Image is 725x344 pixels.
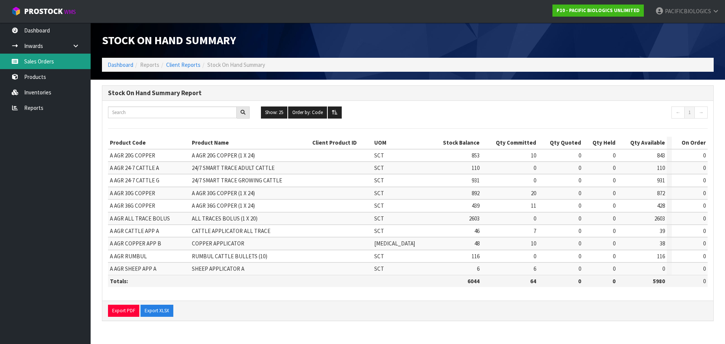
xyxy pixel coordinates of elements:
[472,253,480,260] span: 116
[578,227,581,234] span: 0
[578,240,581,247] span: 0
[534,227,536,234] span: 7
[110,177,159,184] span: A AGR 24-7 CATTLE G
[140,305,173,317] button: Export XLSX
[110,215,170,222] span: A AGR ALL TRACE BOLUS
[374,240,415,247] span: [MEDICAL_DATA]
[578,265,581,272] span: 0
[110,278,128,285] strong: Totals:
[534,265,536,272] span: 6
[531,202,536,209] span: 11
[472,164,480,171] span: 110
[11,6,21,16] img: cube-alt.png
[467,278,480,285] strong: 6044
[102,33,236,47] span: Stock On Hand Summary
[110,164,159,171] span: A AGR 24-7 CATTLE A
[672,137,708,149] th: On Order
[703,202,706,209] span: 0
[192,240,244,247] span: COPPER APPLICATOR
[703,190,706,197] span: 0
[613,227,615,234] span: 0
[660,227,665,234] span: 39
[613,253,615,260] span: 0
[566,106,708,120] nav: Page navigation
[110,152,155,159] span: A AGR 20G COPPER
[703,278,706,285] span: 0
[530,278,536,285] strong: 64
[557,7,640,14] strong: P10 - PACIFIC BIOLOGICS UNLIMITED
[613,265,615,272] span: 0
[617,137,667,149] th: Qty Available
[374,190,384,197] span: SCT
[534,215,536,222] span: 0
[534,253,536,260] span: 0
[612,278,615,285] strong: 0
[192,164,275,171] span: 24/7 SMART TRACE ADULT CATTLE
[703,253,706,260] span: 0
[110,240,161,247] span: A AGR COPPER APP B
[613,202,615,209] span: 0
[703,164,706,171] span: 0
[261,106,287,119] button: Show: 25
[110,227,159,234] span: A AGR CATTLE APP A
[192,202,255,209] span: A AGR 36G COPPER (1 X 24)
[578,152,581,159] span: 0
[613,190,615,197] span: 0
[703,240,706,247] span: 0
[531,190,536,197] span: 20
[703,177,706,184] span: 0
[583,137,617,149] th: Qty Held
[374,253,384,260] span: SCT
[703,215,706,222] span: 0
[534,177,536,184] span: 0
[703,152,706,159] span: 0
[288,106,327,119] button: Order by: Code
[657,164,665,171] span: 110
[430,137,481,149] th: Stock Balance
[472,190,480,197] span: 892
[108,61,133,68] a: Dashboard
[140,61,159,68] span: Reports
[374,227,384,234] span: SCT
[654,215,665,222] span: 2603
[374,202,384,209] span: SCT
[657,152,665,159] span: 843
[108,137,190,149] th: Product Code
[374,215,384,222] span: SCT
[613,215,615,222] span: 0
[110,202,155,209] span: A AGR 36G COPPER
[578,164,581,171] span: 0
[474,227,480,234] span: 46
[108,106,237,118] input: Search
[166,61,201,68] a: Client Reports
[474,240,480,247] span: 48
[190,137,310,149] th: Product Name
[662,265,665,272] span: 0
[472,202,480,209] span: 439
[24,6,63,16] span: ProStock
[374,177,384,184] span: SCT
[703,265,706,272] span: 0
[657,190,665,197] span: 872
[665,8,711,15] span: PACIFICBIOLOGICS
[694,106,708,119] a: →
[374,152,384,159] span: SCT
[538,137,583,149] th: Qty Quoted
[310,137,372,149] th: Client Product ID
[657,202,665,209] span: 428
[534,164,536,171] span: 0
[472,177,480,184] span: 931
[578,278,581,285] strong: 0
[613,164,615,171] span: 0
[192,265,244,272] span: SHEEP APPLICATOR A
[192,253,267,260] span: RUMBUL CATTLE BULLETS (10)
[110,265,156,272] span: A AGR SHEEP APP A
[578,253,581,260] span: 0
[64,8,76,15] small: WMS
[613,240,615,247] span: 0
[653,278,665,285] strong: 5980
[192,152,255,159] span: A AGR 20G COPPER (1 X 24)
[192,227,270,234] span: CATTLE APPLICATOR ALL TRACE
[613,177,615,184] span: 0
[374,164,384,171] span: SCT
